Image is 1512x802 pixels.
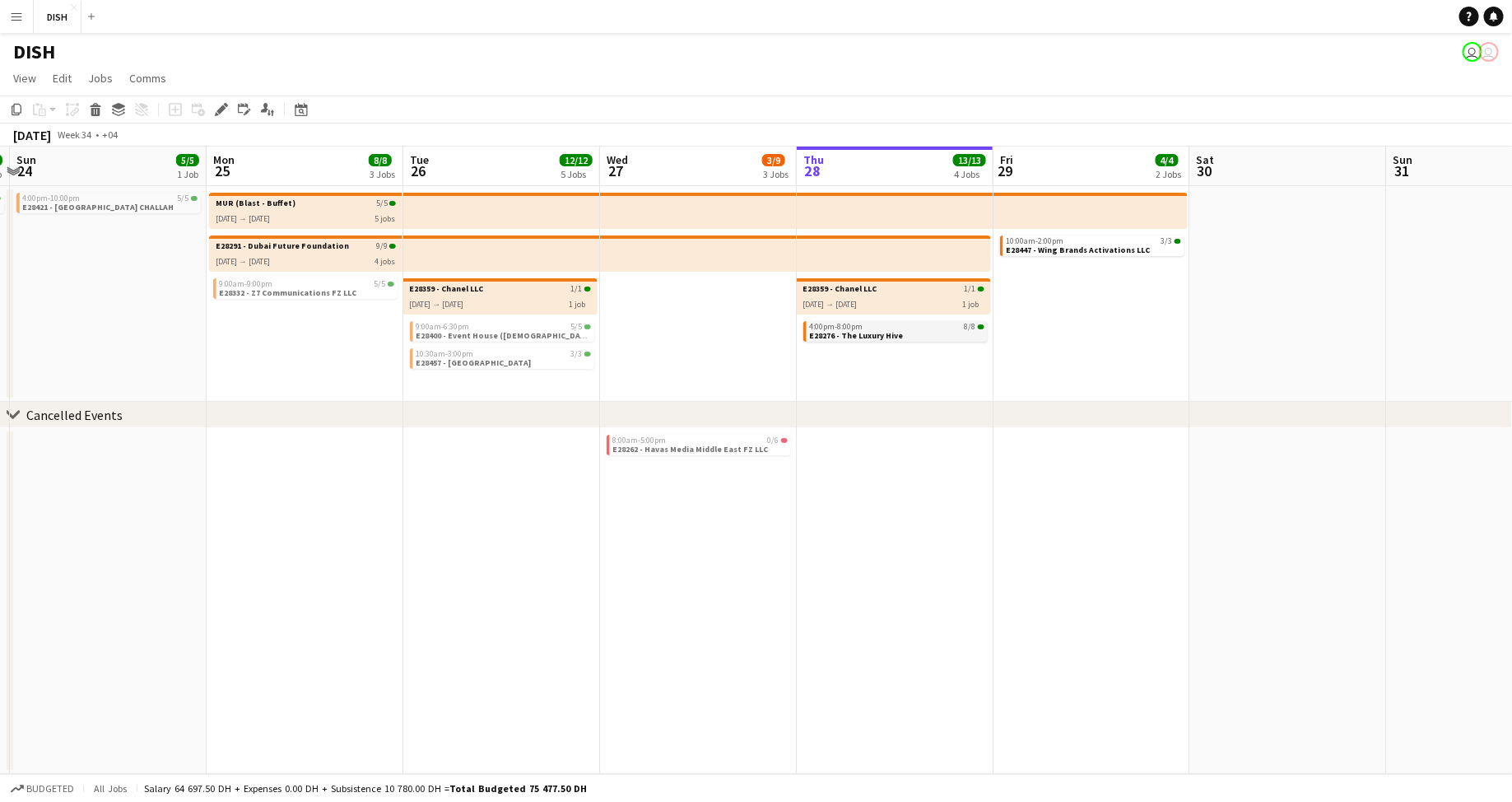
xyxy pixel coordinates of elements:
span: 8/8 [965,323,976,331]
a: View [7,68,43,89]
span: 3/3 [584,352,591,357]
span: 1/1 [571,283,583,294]
div: 1 job [570,293,591,309]
span: View [13,71,36,86]
div: 5 jobs [375,207,396,223]
div: [DATE] → [DATE] [216,250,349,266]
div: Salary 64 697.50 DH + Expenses 0.00 DH + Subsistence 10 780.00 DH = [144,782,587,795]
span: 26 [407,161,429,180]
span: 3/9 [762,154,785,166]
span: 5/5 [584,324,591,329]
button: DISH [34,1,81,33]
span: 24 [14,161,36,180]
span: 3/3 [571,350,583,358]
app-user-avatar: Tracy Secreto [1479,42,1499,62]
span: 27 [604,161,628,180]
span: Budgeted [26,783,74,795]
app-job-card: 4:00pm-10:00pm5/5E28421 - [GEOGRAPHIC_DATA] CHALLAH [16,193,201,213]
span: E28421 - DOHA CHALLAH [23,202,174,212]
span: 28 [801,161,824,180]
span: 5/5 [375,280,386,288]
span: Fri [1000,152,1013,167]
span: Jobs [88,71,113,86]
span: 5/5 [191,196,198,201]
a: Comms [123,68,173,89]
span: 4:00pm-8:00pm [810,323,863,331]
app-job-card: 10:30am-3:00pm3/3E28457 - [GEOGRAPHIC_DATA] [410,348,594,369]
span: Total Budgeted 75 477.50 DH [449,782,587,795]
span: Edit [53,71,72,86]
div: 1 job [963,293,984,309]
app-job-card: 4:00pm-8:00pm8/8E28276 - The Luxury Hive [803,321,988,342]
h3: E28359 - Chanel LLC [410,284,484,293]
div: [DATE] → [DATE] [803,293,877,309]
h1: DISH [13,40,55,64]
div: 4 jobs [375,250,396,266]
app-user-avatar: John Santarin [1463,42,1482,62]
span: 8/8 [978,324,984,329]
span: 1/1 [965,283,976,294]
div: 3 Jobs [370,168,395,180]
span: 25 [211,161,235,180]
span: 5/5 [376,198,388,208]
span: 9:00am-9:00pm [220,280,273,288]
button: Budgeted [8,780,77,798]
span: E28276 - The Luxury Hive [810,330,904,341]
div: 2 Jobs [1156,168,1182,180]
span: Tue [410,152,429,167]
span: 0/6 [768,436,779,445]
span: E28332 - Z7 Communications FZ LLC [220,287,357,298]
a: Edit [46,68,78,89]
span: 5/5 [571,323,583,331]
span: 13/13 [953,154,986,166]
h3: E28291 - Dubai Future Foundation [216,241,349,250]
app-job-card: 9:00am-6:30pm5/5E28400 - Event House ([DEMOGRAPHIC_DATA] Only) [410,321,594,342]
span: E28457 - Arabian Gulf Mechanical Center [416,357,532,368]
span: 5/5 [388,282,394,287]
span: 10:30am-3:00pm [416,350,474,358]
span: 31 [1391,161,1413,180]
span: 8:00am-5:00pm [613,436,667,445]
span: 3/3 [1175,239,1181,244]
div: Cancelled Events [26,407,123,423]
app-job-card: 10:00am-2:00pm3/3E28447 - Wing Brands Activations LLC [1000,235,1184,256]
span: Sun [1393,152,1413,167]
div: +04 [102,128,118,141]
span: Week 34 [54,128,95,141]
span: 9/9 [376,240,388,251]
h3: MUR (Blast - Buffet) [216,198,295,207]
span: 8/8 [369,154,392,166]
span: E28447 - Wing Brands Activations LLC [1007,245,1151,255]
div: 1 Job [177,168,198,180]
div: 3 Jobs [763,168,789,180]
app-job-card: 8:00am-5:00pm0/6E28262 - Havas Media Middle East FZ LLC [607,435,791,455]
span: 29 [998,161,1013,180]
span: 5/5 [178,194,189,203]
span: 12/12 [560,154,593,166]
span: E28400 - Event House (Females Only) [416,330,616,341]
span: 4:00pm-10:00pm [23,194,81,203]
span: 0/6 [781,438,788,443]
span: Comms [129,71,166,86]
span: 1/1 [978,287,984,291]
div: 4 Jobs [954,168,985,180]
div: [DATE] [13,127,51,143]
span: 3/3 [1161,237,1173,245]
app-job-card: 9:00am-9:00pm5/5E28332 - Z7 Communications FZ LLC [213,278,398,299]
span: 4/4 [1156,154,1179,166]
div: 5 Jobs [561,168,592,180]
div: [DATE] → [DATE] [410,293,484,309]
span: All jobs [91,782,130,795]
span: Sat [1197,152,1215,167]
span: Thu [803,152,824,167]
span: 5/5 [176,154,199,166]
span: 9:00am-6:30pm [416,323,470,331]
div: [DATE] → [DATE] [216,207,295,223]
